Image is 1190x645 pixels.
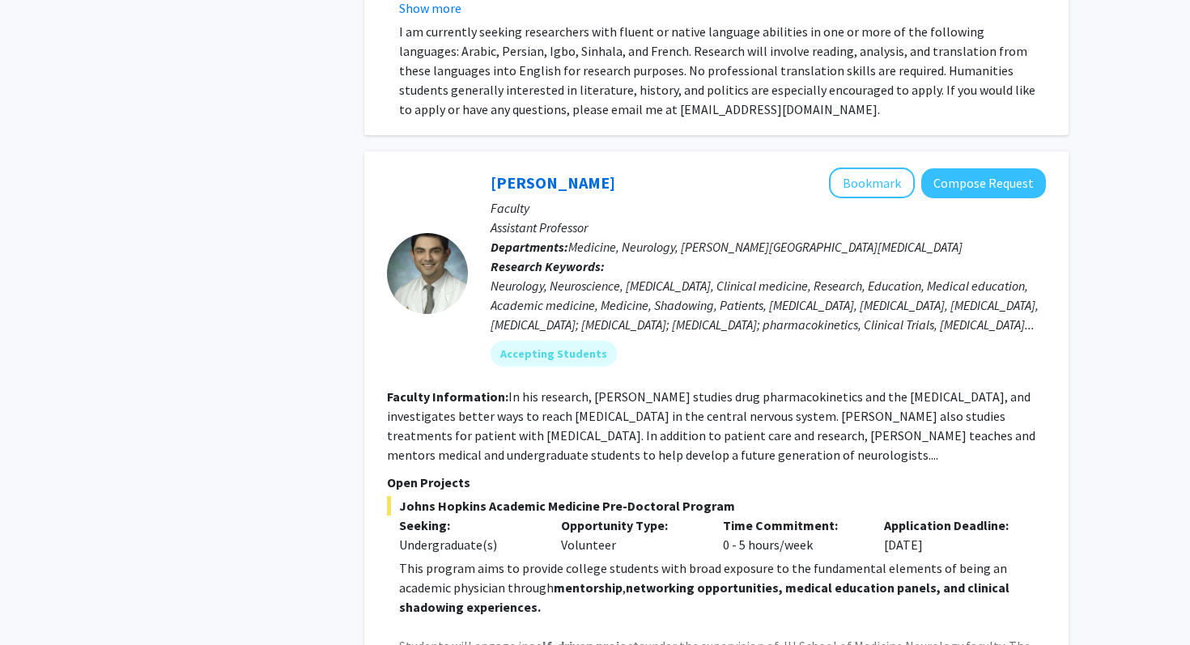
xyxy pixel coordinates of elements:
div: Volunteer [549,516,711,554]
iframe: Chat [12,572,69,633]
p: Faculty [491,198,1046,218]
strong: mentorship [554,579,623,596]
strong: networking opportunities, medical education panels, and clinical shadowing experiences. [399,579,1009,615]
mat-chip: Accepting Students [491,341,617,367]
div: 0 - 5 hours/week [711,516,873,554]
b: Departments: [491,239,568,255]
span: Medicine, Neurology, [PERSON_NAME][GEOGRAPHIC_DATA][MEDICAL_DATA] [568,239,963,255]
button: Add Carlos Romo to Bookmarks [829,168,915,198]
p: Opportunity Type: [561,516,699,535]
fg-read-more: In his research, [PERSON_NAME] studies drug pharmacokinetics and the [MEDICAL_DATA], and investig... [387,388,1035,463]
p: Application Deadline: [884,516,1022,535]
p: Open Projects [387,473,1046,492]
b: Research Keywords: [491,258,605,274]
p: Assistant Professor [491,218,1046,237]
p: Seeking: [399,516,537,535]
span: Johns Hopkins Academic Medicine Pre-Doctoral Program [387,496,1046,516]
p: Time Commitment: [723,516,861,535]
div: Undergraduate(s) [399,535,537,554]
p: I am currently seeking researchers with fluent or native language abilities in one or more of the... [399,22,1046,119]
b: Faculty Information: [387,388,508,405]
div: [DATE] [872,516,1034,554]
p: This program aims to provide college students with broad exposure to the fundamental elements of ... [399,558,1046,617]
button: Compose Request to Carlos Romo [921,168,1046,198]
div: Neurology, Neuroscience, [MEDICAL_DATA], Clinical medicine, Research, Education, Medical educatio... [491,276,1046,334]
a: [PERSON_NAME] [491,172,615,193]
